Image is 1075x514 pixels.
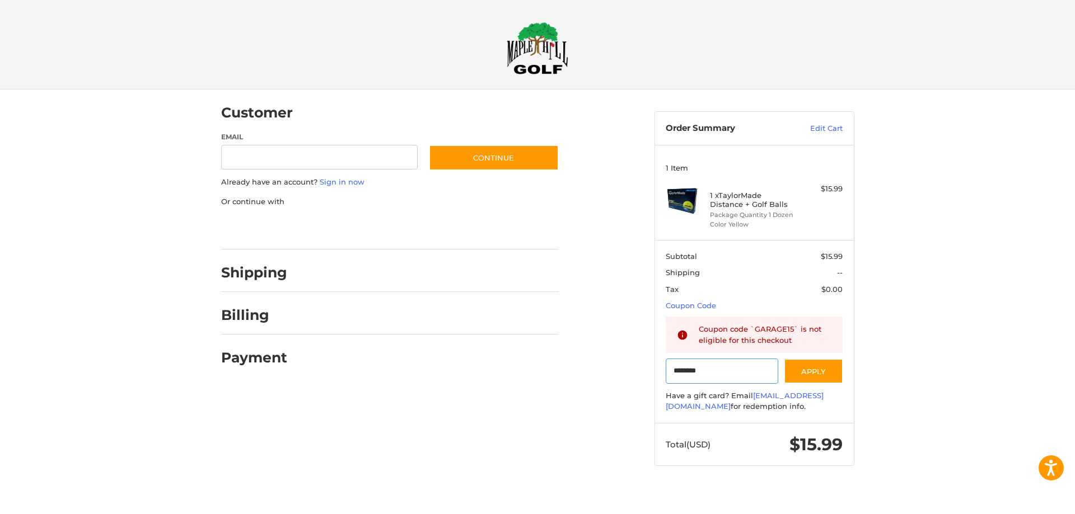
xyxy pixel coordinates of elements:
[699,324,832,346] div: Coupon code `GARAGE15` is not eligible for this checkout
[221,349,287,366] h2: Payment
[710,210,796,220] li: Package Quantity 1 Dozen
[221,196,559,208] p: Or continue with
[221,306,287,324] h2: Billing
[221,177,559,188] p: Already have an account?
[786,123,843,134] a: Edit Cart
[666,301,716,310] a: Coupon Code
[407,218,491,238] iframe: PayPal-venmo
[666,123,786,134] h3: Order Summary
[666,390,843,412] div: Have a gift card? Email for redemption info.
[221,132,418,142] label: Email
[983,484,1075,514] iframe: Google Customer Reviews
[666,359,778,384] input: Gift Certificate or Coupon Code
[710,191,796,209] h4: 1 x TaylorMade Distance + Golf Balls
[666,439,711,450] span: Total (USD)
[217,218,301,238] iframe: PayPal-paypal
[312,218,396,238] iframe: PayPal-paylater
[666,163,843,172] h3: 1 Item
[789,434,843,455] span: $15.99
[666,252,697,261] span: Subtotal
[710,220,796,229] li: Color Yellow
[429,145,559,171] button: Continue
[666,285,679,294] span: Tax
[821,252,843,261] span: $15.99
[837,268,843,277] span: --
[507,22,568,74] img: Maple Hill Golf
[221,104,293,121] h2: Customer
[784,359,843,384] button: Apply
[221,264,287,281] h2: Shipping
[320,177,364,186] a: Sign in now
[666,268,700,277] span: Shipping
[798,183,843,195] div: $15.99
[821,285,843,294] span: $0.00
